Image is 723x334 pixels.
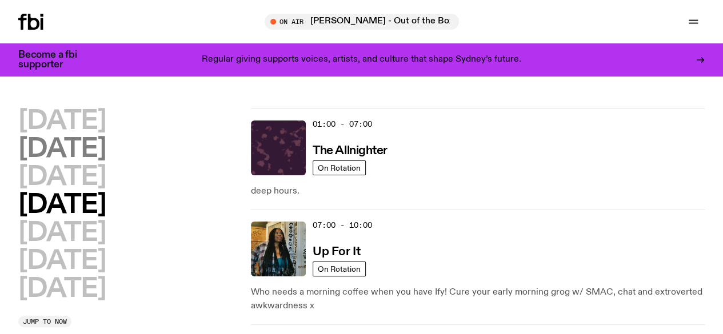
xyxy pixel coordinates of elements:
[318,265,361,273] span: On Rotation
[18,164,106,190] button: [DATE]
[313,220,372,231] span: 07:00 - 10:00
[18,316,71,327] button: Jump to now
[251,222,306,276] img: Ify - a Brown Skin girl with black braided twists, looking up to the side with her tongue stickin...
[251,184,705,198] p: deep hours.
[313,261,366,276] a: On Rotation
[265,14,459,30] button: On Air[PERSON_NAME] - Out of the Box
[18,248,106,274] button: [DATE]
[251,285,705,313] p: Who needs a morning coffee when you have Ify! Cure your early morning grog w/ SMAC, chat and extr...
[313,160,366,175] a: On Rotation
[313,145,388,157] h3: The Allnighter
[18,136,106,162] button: [DATE]
[18,108,106,134] button: [DATE]
[313,244,360,258] a: Up For It
[18,276,106,302] button: [DATE]
[313,119,372,130] span: 01:00 - 07:00
[313,143,388,157] a: The Allnighter
[23,319,67,325] span: Jump to now
[18,220,106,246] button: [DATE]
[202,55,521,65] p: Regular giving supports voices, artists, and culture that shape Sydney’s future.
[313,246,360,258] h3: Up For It
[318,164,361,172] span: On Rotation
[18,50,91,70] h3: Become a fbi supporter
[18,192,106,218] button: [DATE]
